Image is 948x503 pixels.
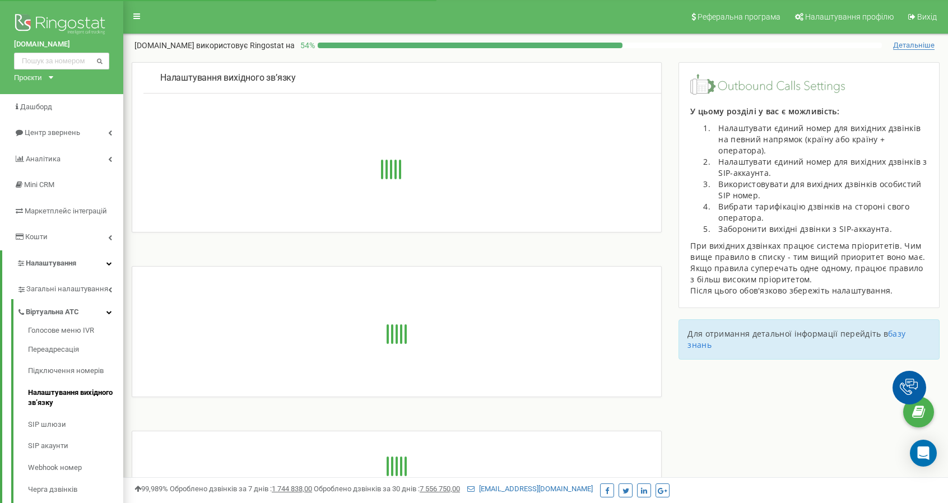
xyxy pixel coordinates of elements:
[690,285,928,296] div: Після цього обов'язково збережіть налаштування.
[910,440,937,467] div: Open Intercom Messenger
[25,128,80,137] span: Центр звернень
[170,485,312,493] span: Оброблено дзвінків за 7 днів :
[17,276,123,299] a: Загальні налаштування
[713,201,928,223] li: Вибрати тарифікацію дзвінків на стороні свого оператора.
[134,485,168,493] span: 99,989%
[28,382,123,414] a: Налаштування вихідного зв’язку
[893,41,935,50] span: Детальніше
[28,457,123,479] a: Webhook номер
[28,360,123,382] a: Підключення номерів
[687,328,905,350] a: базу знань
[713,156,928,179] li: Налаштувати єдиний номер для вихідних дзвінків з SIP-аккаунта.
[160,72,644,85] p: Налаштування вихідного зв’язку
[420,485,460,493] u: 7 556 750,00
[2,250,123,277] a: Налаштування
[805,12,894,21] span: Налаштування профілю
[14,72,42,83] div: Проєкти
[28,325,123,339] a: Голосове меню IVR
[20,103,52,111] span: Дашборд
[690,240,928,285] div: При вихідних дзвінках працює система пріоритетів. Чим вище правило в списку - тим вищий приоритет...
[28,479,123,501] a: Черга дзвінків
[25,207,107,215] span: Маркетплейс інтеграцій
[14,11,109,39] img: Ringostat logo
[295,40,318,51] p: 54 %
[687,328,931,351] p: Для отримання детальної інформації перейдіть в
[713,123,928,156] li: Налаштувати єдиний номер для вихідних дзвінків на певний напрямок (країну або країну + оператора).
[14,39,109,50] a: [DOMAIN_NAME]
[690,74,844,95] img: image
[26,155,61,163] span: Аналiтика
[25,232,48,241] span: Кошти
[196,41,295,50] span: використовує Ringostat на
[134,40,295,51] p: [DOMAIN_NAME]
[467,485,593,493] a: [EMAIL_ADDRESS][DOMAIN_NAME]
[28,435,123,457] a: SIP акаунти
[272,485,312,493] u: 1 744 838,00
[17,299,123,322] a: Віртуальна АТС
[698,12,780,21] span: Реферальна програма
[26,307,79,318] span: Віртуальна АТС
[690,106,928,117] p: У цьому розділі у вас є можливість:
[28,339,123,361] a: Переадресація
[314,485,460,493] span: Оброблено дзвінків за 30 днів :
[917,12,937,21] span: Вихід
[713,179,928,201] li: Використовувати для вихідних дзвінків особистий SIP номер.
[713,223,928,235] li: Заборонити вихідні дзвінки з SIP-аккаунта.
[28,414,123,436] a: SIP шлюзи
[14,53,109,69] input: Пошук за номером
[24,180,54,189] span: Mini CRM
[26,259,76,267] span: Налаштування
[26,284,108,295] span: Загальні налаштування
